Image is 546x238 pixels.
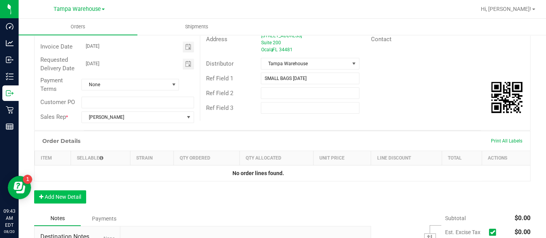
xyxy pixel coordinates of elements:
[82,79,169,90] span: None
[82,112,184,123] span: [PERSON_NAME]
[271,47,272,52] span: ,
[54,6,101,12] span: Tampa Warehouse
[40,43,73,50] span: Invoice Date
[42,138,80,144] h1: Order Details
[60,23,96,30] span: Orders
[491,82,522,113] img: Scan me!
[6,23,14,30] inline-svg: Dashboard
[6,89,14,97] inline-svg: Outbound
[40,77,63,93] span: Payment Terms
[206,36,227,43] span: Address
[272,47,277,52] span: FL
[40,113,66,120] span: Sales Rep
[232,170,284,176] strong: No order lines found.
[6,56,14,64] inline-svg: Inbound
[261,58,349,69] span: Tampa Warehouse
[261,33,302,38] span: [STREET_ADDRESS]
[40,56,75,72] span: Requested Delivery Date
[491,82,522,113] qrcode: 11816612
[130,151,174,165] th: Strain
[81,212,127,226] div: Payments
[34,190,86,203] button: Add New Detail
[314,151,371,165] th: Unit Price
[279,47,292,52] span: 34481
[6,39,14,47] inline-svg: Analytics
[6,106,14,114] inline-svg: Retail
[445,215,466,221] span: Subtotal
[206,60,234,67] span: Distributor
[174,151,240,165] th: Qty Ordered
[442,151,482,165] th: Total
[240,151,314,165] th: Qty Allocated
[491,138,522,144] span: Print All Labels
[71,151,130,165] th: Sellable
[6,73,14,80] inline-svg: Inventory
[6,123,14,130] inline-svg: Reports
[183,59,194,69] span: Toggle calendar
[183,42,194,52] span: Toggle calendar
[206,75,233,82] span: Ref Field 1
[19,19,137,35] a: Orders
[137,19,256,35] a: Shipments
[40,99,75,106] span: Customer PO
[481,6,531,12] span: Hi, [PERSON_NAME]!
[445,229,486,235] span: Est. Excise Tax
[261,47,273,52] span: Ocala
[482,151,530,165] th: Actions
[515,228,530,236] span: $0.00
[371,36,392,43] span: Contact
[206,90,233,97] span: Ref Field 2
[261,40,281,45] span: Suite 200
[35,151,71,165] th: Item
[23,175,32,184] iframe: Resource center unread badge
[515,214,530,222] span: $0.00
[175,23,219,30] span: Shipments
[206,104,233,111] span: Ref Field 3
[8,176,31,199] iframe: Resource center
[3,229,15,235] p: 08/20
[34,211,81,226] div: Notes
[3,208,15,229] p: 09:43 AM EDT
[371,151,442,165] th: Line Discount
[489,227,499,237] span: Calculate excise tax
